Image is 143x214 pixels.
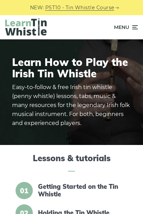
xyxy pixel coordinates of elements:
[12,57,131,79] h1: Learn How to Play the Irish Tin Whistle
[16,182,33,199] span: 01
[5,18,47,36] img: LearnTinWhistle.com
[114,19,129,36] span: Menu
[12,83,131,128] p: Easy-to-follow & free Irish tin whistle (penny whistle) lessons, tabs, music & many resources for...
[12,153,131,172] h2: Lessons & tutorials
[38,183,126,198] a: Getting Started on the Tin Whistle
